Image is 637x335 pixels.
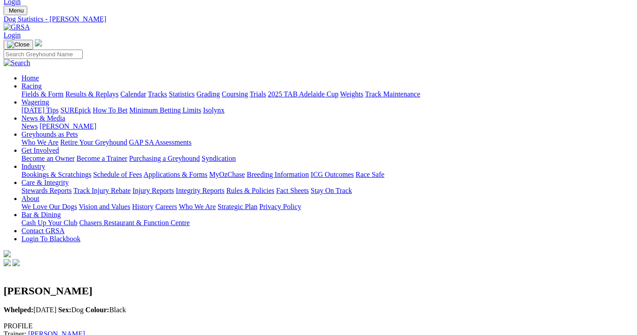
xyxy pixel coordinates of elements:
a: Weights [340,90,363,98]
a: Race Safe [355,171,384,178]
a: [PERSON_NAME] [39,122,96,130]
a: Become a Trainer [76,155,127,162]
a: Track Injury Rebate [73,187,131,194]
a: Applications & Forms [143,171,207,178]
a: Stewards Reports [21,187,72,194]
div: News & Media [21,122,633,130]
a: Industry [21,163,45,170]
a: Greyhounds as Pets [21,130,78,138]
button: Toggle navigation [4,6,27,15]
a: Retire Your Greyhound [60,138,127,146]
a: Vision and Values [79,203,130,210]
b: Colour: [85,306,109,314]
a: Statistics [169,90,195,98]
a: Home [21,74,39,82]
a: Injury Reports [132,187,174,194]
img: twitter.svg [13,259,20,266]
a: Coursing [222,90,248,98]
a: Fact Sheets [276,187,309,194]
a: GAP SA Assessments [129,138,192,146]
a: Who We Are [179,203,216,210]
a: Breeding Information [247,171,309,178]
button: Toggle navigation [4,40,33,50]
a: How To Bet [93,106,128,114]
a: Chasers Restaurant & Function Centre [79,219,190,226]
a: Care & Integrity [21,179,69,186]
img: GRSA [4,23,30,31]
span: Menu [9,7,24,14]
img: Close [7,41,30,48]
a: MyOzChase [209,171,245,178]
div: Industry [21,171,633,179]
a: Calendar [120,90,146,98]
a: Track Maintenance [365,90,420,98]
a: Bar & Dining [21,211,61,218]
span: Dog [58,306,84,314]
a: Purchasing a Greyhound [129,155,200,162]
a: Get Involved [21,147,59,154]
a: Minimum Betting Limits [129,106,201,114]
a: Integrity Reports [176,187,224,194]
a: Careers [155,203,177,210]
a: Who We Are [21,138,59,146]
div: Bar & Dining [21,219,633,227]
a: Strategic Plan [218,203,257,210]
span: Black [85,306,126,314]
a: Contact GRSA [21,227,64,234]
a: Cash Up Your Club [21,219,77,226]
img: logo-grsa-white.png [4,250,11,257]
img: Search [4,59,30,67]
a: We Love Our Dogs [21,203,77,210]
a: Grading [197,90,220,98]
a: News [21,122,38,130]
a: Privacy Policy [259,203,301,210]
a: Wagering [21,98,49,106]
a: Results & Replays [65,90,118,98]
a: Stay On Track [311,187,352,194]
a: Rules & Policies [226,187,274,194]
a: Schedule of Fees [93,171,142,178]
a: Login To Blackbook [21,235,80,243]
a: Login [4,31,21,39]
div: PROFILE [4,322,633,330]
a: 2025 TAB Adelaide Cup [268,90,338,98]
h2: [PERSON_NAME] [4,285,633,297]
a: History [132,203,153,210]
a: Tracks [148,90,167,98]
a: Fields & Form [21,90,63,98]
div: Get Involved [21,155,633,163]
img: logo-grsa-white.png [35,39,42,46]
a: About [21,195,39,202]
div: Greyhounds as Pets [21,138,633,147]
a: SUREpick [60,106,91,114]
a: Syndication [202,155,236,162]
div: Wagering [21,106,633,114]
span: [DATE] [4,306,56,314]
a: Become an Owner [21,155,75,162]
input: Search [4,50,83,59]
a: Trials [249,90,266,98]
a: ICG Outcomes [311,171,354,178]
a: Bookings & Scratchings [21,171,91,178]
b: Whelped: [4,306,34,314]
div: About [21,203,633,211]
div: Care & Integrity [21,187,633,195]
a: [DATE] Tips [21,106,59,114]
a: Isolynx [203,106,224,114]
a: Dog Statistics - [PERSON_NAME] [4,15,633,23]
a: Racing [21,82,42,90]
img: facebook.svg [4,259,11,266]
b: Sex: [58,306,71,314]
a: News & Media [21,114,65,122]
div: Racing [21,90,633,98]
